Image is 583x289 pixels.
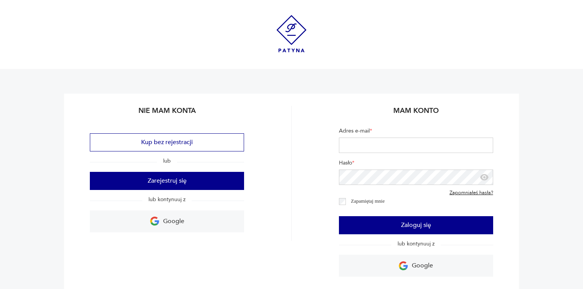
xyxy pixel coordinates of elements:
[163,215,184,227] p: Google
[399,261,408,271] img: Ikona Google
[339,127,493,138] label: Adres e-mail
[150,217,159,226] img: Ikona Google
[339,255,493,277] a: Google
[391,240,441,247] span: lub kontynuuj z
[142,196,192,203] span: lub kontynuuj z
[339,159,493,170] label: Hasło
[90,106,244,121] h2: Nie mam konta
[412,260,433,272] p: Google
[351,198,385,204] label: Zapamiętaj mnie
[90,210,244,232] a: Google
[450,190,493,196] a: Zapomniałeś hasła?
[276,15,307,52] img: Patyna - sklep z meblami i dekoracjami vintage
[339,216,493,234] button: Zaloguj się
[339,106,493,121] h2: Mam konto
[90,133,244,151] button: Kup bez rejestracji
[157,157,177,165] span: lub
[90,172,244,190] button: Zarejestruj się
